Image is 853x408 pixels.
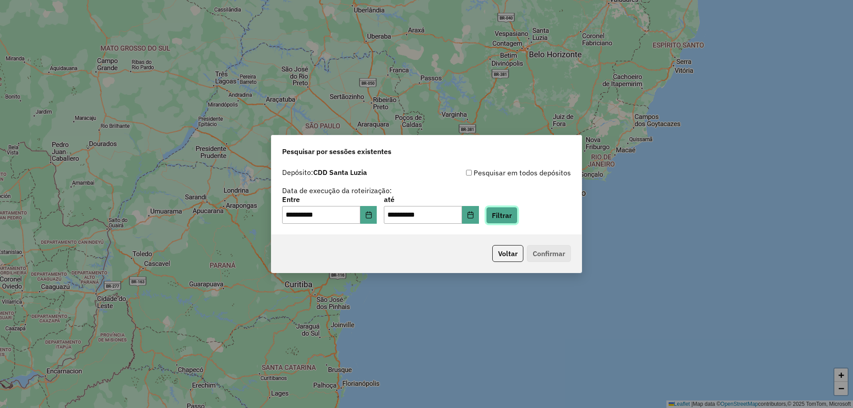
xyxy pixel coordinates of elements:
label: Data de execução da roteirização: [282,185,392,196]
strong: CDD Santa Luzia [313,168,367,177]
label: Depósito: [282,167,367,178]
button: Filtrar [486,207,518,224]
button: Choose Date [360,206,377,224]
button: Choose Date [462,206,479,224]
label: Entre [282,194,377,205]
span: Pesquisar por sessões existentes [282,146,391,157]
label: até [384,194,478,205]
div: Pesquisar em todos depósitos [426,167,571,178]
button: Voltar [492,245,523,262]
